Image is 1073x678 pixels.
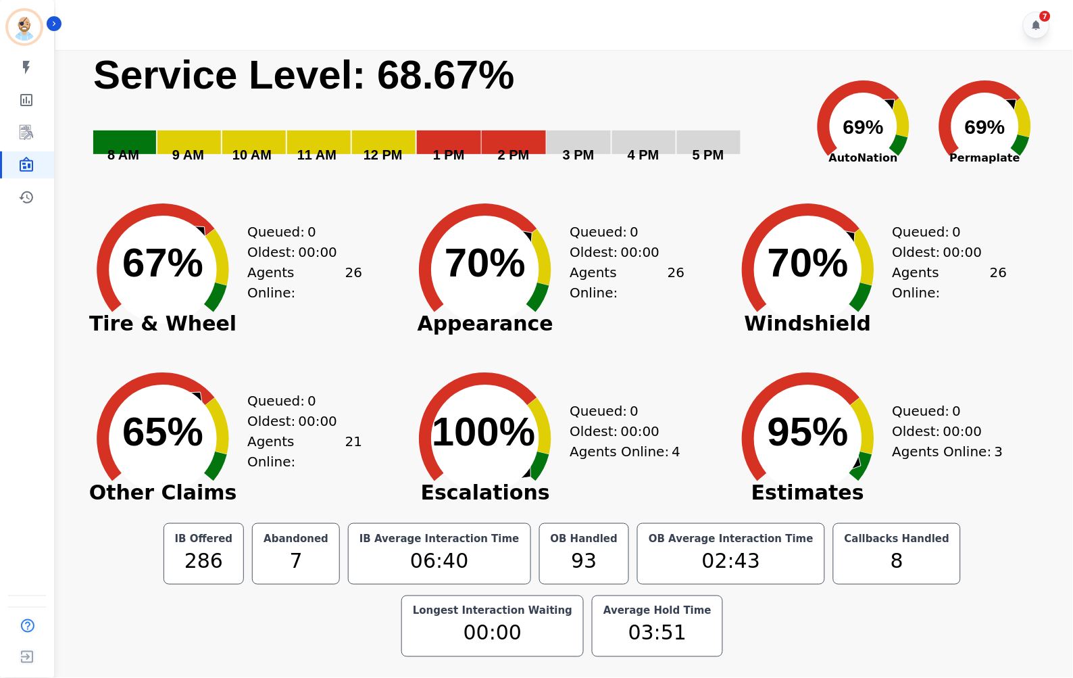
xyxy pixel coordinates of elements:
span: 26 [345,262,362,303]
span: 00:00 [298,242,337,262]
div: 8 [842,546,952,576]
svg: Service Level: 0% [92,50,795,182]
span: 0 [953,401,962,421]
div: 02:43 [646,546,816,576]
div: 00:00 [410,618,575,648]
div: Oldest: [570,242,671,262]
div: Agents Online: [893,262,1007,303]
text: 67% [122,240,203,285]
text: 69% [843,116,884,138]
div: Callbacks Handled [842,532,952,546]
div: OB Handled [548,532,621,546]
div: Oldest: [570,421,671,441]
span: Tire & Wheel [78,317,247,331]
text: 69% [965,116,1005,138]
div: 93 [548,546,621,576]
div: Queued: [570,222,671,242]
div: Queued: [570,401,671,421]
span: 0 [307,222,316,242]
span: AutoNation [803,150,924,166]
span: Escalations [401,486,570,500]
span: 00:00 [943,421,982,441]
div: 7 [261,546,331,576]
text: 9 AM [172,147,204,162]
text: 70% [445,240,526,285]
text: 95% [768,409,849,454]
span: Estimates [724,486,893,500]
div: Longest Interaction Waiting [410,604,575,618]
div: Oldest: [893,421,994,441]
text: 11 AM [297,147,336,162]
text: 4 PM [628,147,659,162]
span: 0 [307,391,316,411]
img: Bordered avatar [8,11,41,43]
div: Queued: [893,222,994,242]
div: Agents Online: [570,441,684,462]
div: 06:40 [357,546,522,576]
text: 5 PM [693,147,724,162]
text: 70% [768,240,849,285]
div: IB Offered [172,532,236,546]
text: 8 AM [107,147,139,162]
text: 2 PM [498,147,530,162]
div: Oldest: [247,242,349,262]
text: 10 AM [232,147,272,162]
div: Oldest: [247,411,349,431]
div: Agents Online: [570,262,684,303]
span: Permaplate [924,150,1046,166]
span: 4 [672,441,681,462]
div: IB Average Interaction Time [357,532,522,546]
div: Queued: [247,391,349,411]
span: Other Claims [78,486,247,500]
text: 12 PM [364,147,403,162]
div: 7 [1040,11,1051,22]
div: Average Hold Time [601,604,714,618]
span: 00:00 [943,242,982,262]
div: 03:51 [601,618,714,648]
text: 3 PM [563,147,595,162]
text: 100% [432,409,535,454]
span: 00:00 [621,421,660,441]
div: Agents Online: [893,441,1007,462]
div: 286 [172,546,236,576]
span: 26 [990,262,1007,303]
div: Queued: [247,222,349,242]
text: 65% [122,409,203,454]
span: Appearance [401,317,570,331]
text: 1 PM [433,147,465,162]
span: 00:00 [298,411,337,431]
span: 0 [630,222,639,242]
span: 0 [953,222,962,242]
span: 26 [668,262,684,303]
div: Queued: [893,401,994,421]
text: Service Level: 68.67% [93,52,515,97]
div: Oldest: [893,242,994,262]
div: Agents Online: [247,262,362,303]
span: 0 [630,401,639,421]
div: OB Average Interaction Time [646,532,816,546]
div: Abandoned [261,532,331,546]
div: Agents Online: [247,431,362,472]
span: Windshield [724,317,893,331]
span: 00:00 [621,242,660,262]
span: 3 [995,441,1003,462]
span: 21 [345,431,362,472]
